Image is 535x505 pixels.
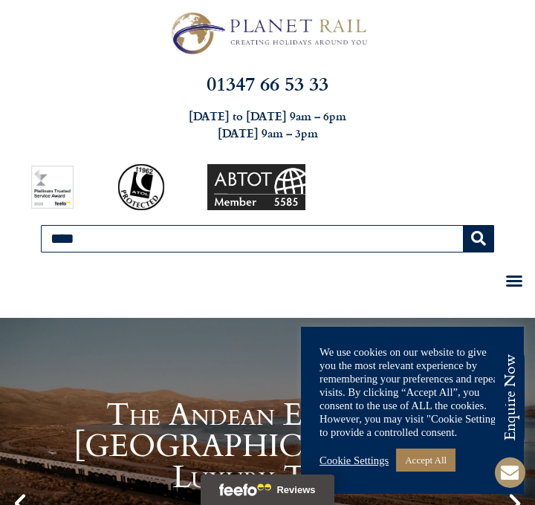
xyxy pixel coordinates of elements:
button: Search [463,226,493,252]
div: We use cookies on our website to give you the most relevant experience by remembering your prefer... [320,345,505,439]
a: Cookie Settings [320,454,389,467]
a: 01347 66 53 33 [207,68,328,97]
h1: The Andean Explorer - [GEOGRAPHIC_DATA] by Luxury Train [22,399,513,492]
img: Planet Rail Train Holidays Logo [163,7,372,59]
a: Accept All [396,449,455,472]
div: Menu Toggle [501,267,528,294]
strong: [DATE] to [DATE] 9am – 6pm [189,108,346,124]
strong: [DATE] 9am – 3pm [218,125,318,141]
